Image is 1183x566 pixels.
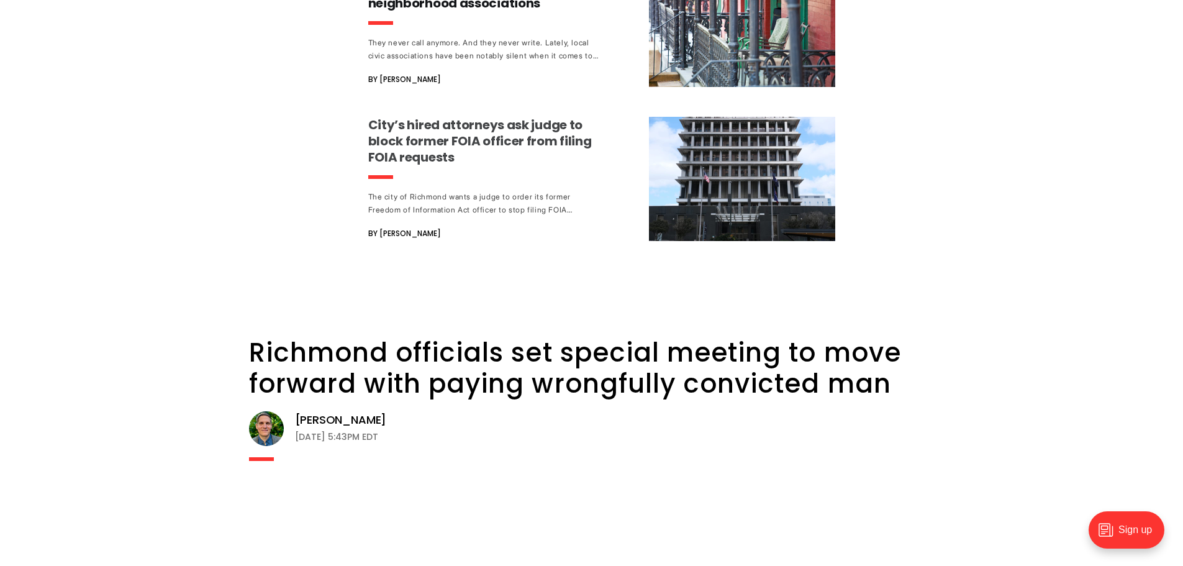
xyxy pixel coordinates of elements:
[295,429,378,444] time: [DATE] 5:43PM EDT
[249,411,284,446] img: Graham Moomaw
[368,117,599,165] h3: City’s hired attorneys ask judge to block former FOIA officer from filing FOIA requests
[649,117,835,241] img: City’s hired attorneys ask judge to block former FOIA officer from filing FOIA requests
[368,72,441,87] span: By [PERSON_NAME]
[1078,505,1183,566] iframe: portal-trigger
[295,413,387,427] a: [PERSON_NAME]
[368,190,599,216] div: The city of Richmond wants a judge to order its former Freedom of Information Act officer to stop...
[368,36,599,62] div: They never call anymore. And they never write. Lately, local civic associations have been notably...
[368,226,441,241] span: By [PERSON_NAME]
[249,473,336,488] span: By [PERSON_NAME]
[368,117,835,241] a: City’s hired attorneys ask judge to block former FOIA officer from filing FOIA requests The city ...
[249,334,901,402] a: Richmond officials set special meeting to move forward with paying wrongfully convicted man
